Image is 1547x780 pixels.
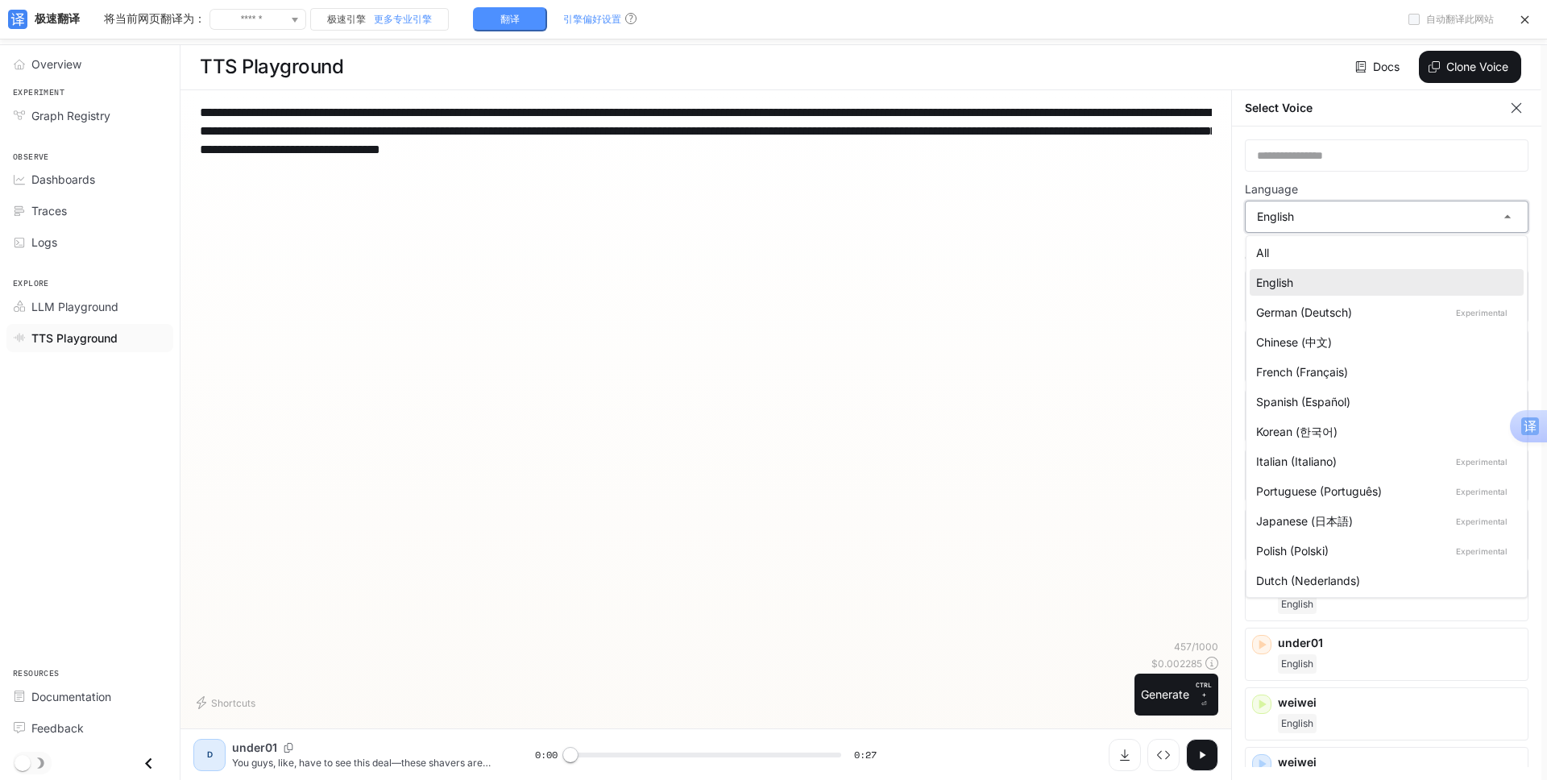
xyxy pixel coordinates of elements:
[1256,483,1511,500] div: Portuguese (Português)
[1256,363,1511,380] div: French (Français)
[1256,453,1511,470] div: Italian (Italiano)
[1453,484,1511,499] p: Experimental
[1453,454,1511,469] p: Experimental
[1256,512,1511,529] div: Japanese (日本語)
[1453,514,1511,529] p: Experimental
[1256,304,1511,321] div: German (Deutsch)
[1256,423,1511,440] div: Korean (한국어)
[1453,544,1511,558] p: Experimental
[1256,334,1511,351] div: Chinese (中文)
[1256,542,1511,559] div: Polish (Polski)
[1256,393,1511,410] div: Spanish (Español)
[1256,572,1511,589] div: Dutch (Nederlands)
[1256,244,1511,261] div: All
[1453,305,1511,320] p: Experimental
[1256,274,1511,291] div: English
